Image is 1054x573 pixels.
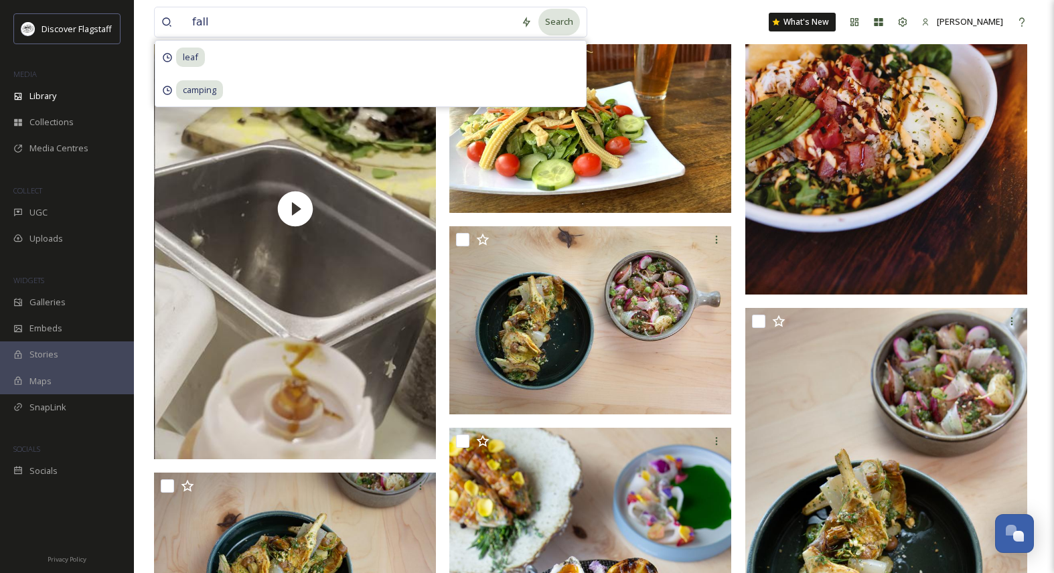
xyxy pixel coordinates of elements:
[42,23,112,35] span: Discover Flagstaff
[995,514,1034,553] button: Open Chat
[48,550,86,566] a: Privacy Policy
[29,296,66,309] span: Galleries
[13,185,42,195] span: COLLECT
[29,322,62,335] span: Embeds
[915,9,1010,35] a: [PERSON_NAME]
[29,116,74,129] span: Collections
[769,13,836,31] a: What's New
[29,90,56,102] span: Library
[13,69,37,79] span: MEDIA
[29,375,52,388] span: Maps
[29,401,66,414] span: SnapLink
[13,444,40,454] span: SOCIALS
[21,22,35,35] img: Untitled%20design%20(1).png
[538,9,580,35] div: Search
[29,232,63,245] span: Uploads
[176,80,223,100] span: camping
[937,15,1003,27] span: [PERSON_NAME]
[29,348,58,361] span: Stories
[29,465,58,477] span: Socials
[29,142,88,155] span: Media Centres
[29,206,48,219] span: UGC
[48,555,86,564] span: Privacy Policy
[176,48,205,67] span: leaf
[449,226,731,414] img: Atria Hi Res (59 of 68).jpg
[185,7,514,37] input: Search your library
[13,275,44,285] span: WIDGETS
